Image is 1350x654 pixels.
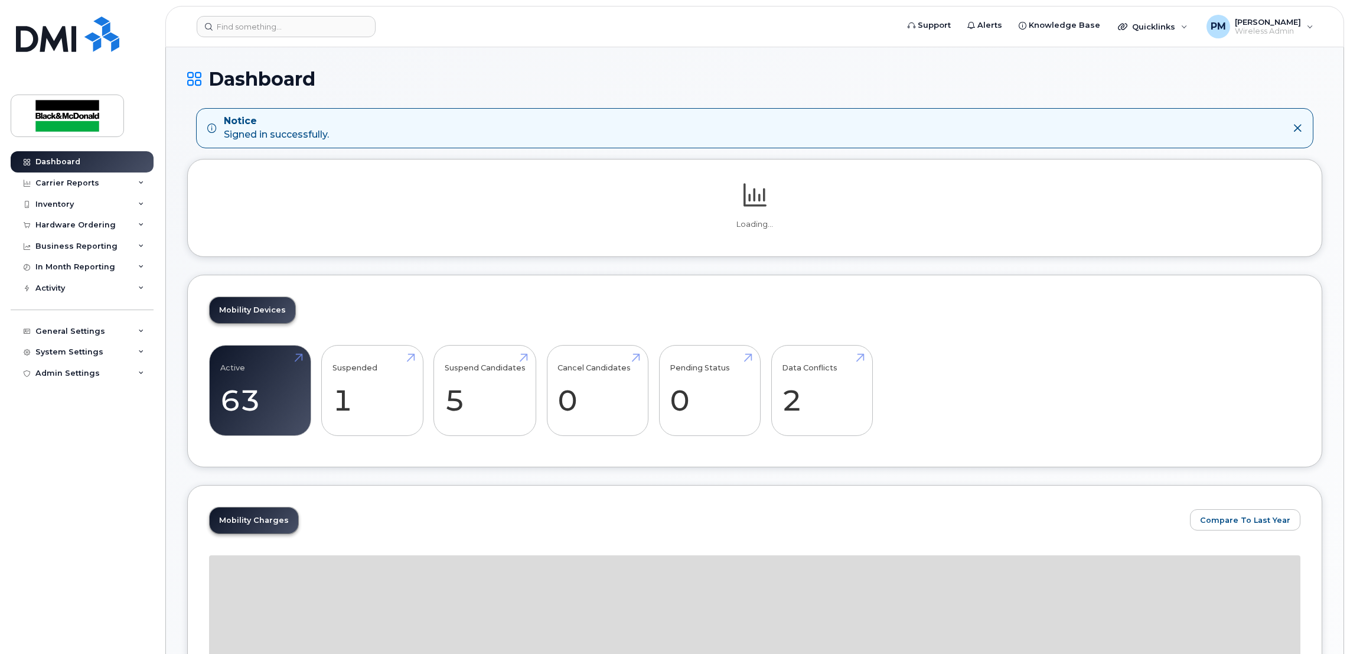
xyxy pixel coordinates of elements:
span: Compare To Last Year [1200,515,1290,526]
a: Pending Status 0 [670,352,749,430]
a: Active 63 [220,352,300,430]
div: Signed in successfully. [224,115,329,142]
a: Data Conflicts 2 [782,352,862,430]
p: Loading... [209,219,1300,230]
a: Cancel Candidates 0 [557,352,637,430]
a: Mobility Charges [210,507,298,533]
h1: Dashboard [187,69,1322,89]
a: Mobility Devices [210,297,295,323]
a: Suspend Candidates 5 [445,352,526,430]
strong: Notice [224,115,329,128]
a: Suspended 1 [332,352,412,430]
button: Compare To Last Year [1190,509,1300,531]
